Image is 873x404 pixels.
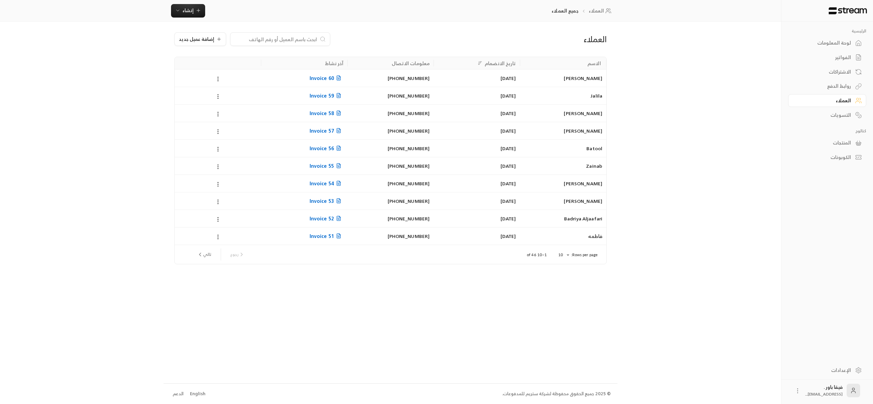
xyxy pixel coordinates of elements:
[476,59,484,67] button: Sort
[351,105,430,122] div: [PHONE_NUMBER]
[174,32,226,46] button: إضافة عميل جديد
[325,59,343,68] div: آخر نشاط
[170,388,186,400] a: الدعم
[438,140,516,157] div: [DATE]
[171,4,205,18] button: إنشاء
[524,122,602,139] div: [PERSON_NAME]
[555,251,571,259] div: 10
[524,140,602,157] div: Batool
[438,157,516,174] div: [DATE]
[438,87,516,104] div: [DATE]
[524,70,602,87] div: [PERSON_NAME]
[524,175,602,192] div: [PERSON_NAME]
[351,157,430,174] div: [PHONE_NUMBER]
[797,69,851,75] div: الاشتراكات
[310,127,343,135] span: Invoice 57
[438,105,516,122] div: [DATE]
[527,252,547,258] p: 1–10 of 46
[310,197,343,205] span: Invoice 53
[797,83,851,89] div: روابط الدفع
[788,36,866,50] a: لوحة المعلومات
[310,162,343,170] span: Invoice 55
[438,70,516,87] div: [DATE]
[438,192,516,210] div: [DATE]
[788,108,866,122] a: التسويات
[351,175,430,192] div: [PHONE_NUMBER]
[438,210,516,227] div: [DATE]
[351,87,430,104] div: [PHONE_NUMBER]
[310,144,343,153] span: Invoice 56
[438,175,516,192] div: [DATE]
[467,34,607,45] div: العملاء
[571,252,598,258] p: Rows per page:
[797,112,851,118] div: التسويات
[310,232,343,240] span: Invoice 51
[788,151,866,164] a: الكوبونات
[310,109,343,117] span: Invoice 58
[797,367,851,374] div: الإعدادات
[805,390,843,398] span: [EMAIL_ADDRESS]....
[194,249,214,260] button: next page
[788,65,866,78] a: الاشتراكات
[485,59,516,68] div: تاريخ الانضمام
[351,122,430,139] div: [PHONE_NUMBER]
[392,59,430,68] div: معلومات الاتصال
[351,140,430,157] div: [PHONE_NUMBER]
[351,192,430,210] div: [PHONE_NUMBER]
[524,105,602,122] div: [PERSON_NAME]
[797,39,851,46] div: لوحة المعلومات
[797,97,851,104] div: العملاء
[190,390,205,397] div: English
[310,214,343,223] span: Invoice 52
[438,122,516,139] div: [DATE]
[310,74,343,82] span: Invoice 60
[438,227,516,245] div: [DATE]
[552,7,578,14] p: جميع العملاء
[797,54,851,61] div: الفواتير
[310,179,343,188] span: Invoice 54
[183,6,194,15] span: إنشاء
[524,192,602,210] div: [PERSON_NAME]
[351,70,430,87] div: [PHONE_NUMBER]
[828,7,868,15] img: Logo
[235,35,317,43] input: ابحث باسم العميل أو رقم الهاتف
[524,157,602,174] div: Zainab
[788,128,866,134] p: كتالوج
[552,7,613,14] nav: breadcrumb
[589,7,613,14] a: العملاء
[788,80,866,93] a: روابط الدفع
[788,28,866,34] p: الرئيسية
[179,37,214,42] span: إضافة عميل جديد
[524,87,602,104] div: Jalila
[502,390,611,397] div: © 2025 جميع الحقوق محفوظة لشركة ستريم للمدفوعات.
[797,154,851,161] div: الكوبونات
[587,59,601,68] div: الاسم
[524,227,602,245] div: فاطمه
[788,136,866,150] a: المنتجات
[805,384,843,397] div: فيقا باور .
[788,94,866,107] a: العملاء
[797,139,851,146] div: المنتجات
[788,363,866,377] a: الإعدادات
[351,210,430,227] div: [PHONE_NUMBER]
[310,91,343,100] span: Invoice 59
[788,51,866,64] a: الفواتير
[524,210,602,227] div: Badriya Aljaafari
[351,227,430,245] div: [PHONE_NUMBER]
